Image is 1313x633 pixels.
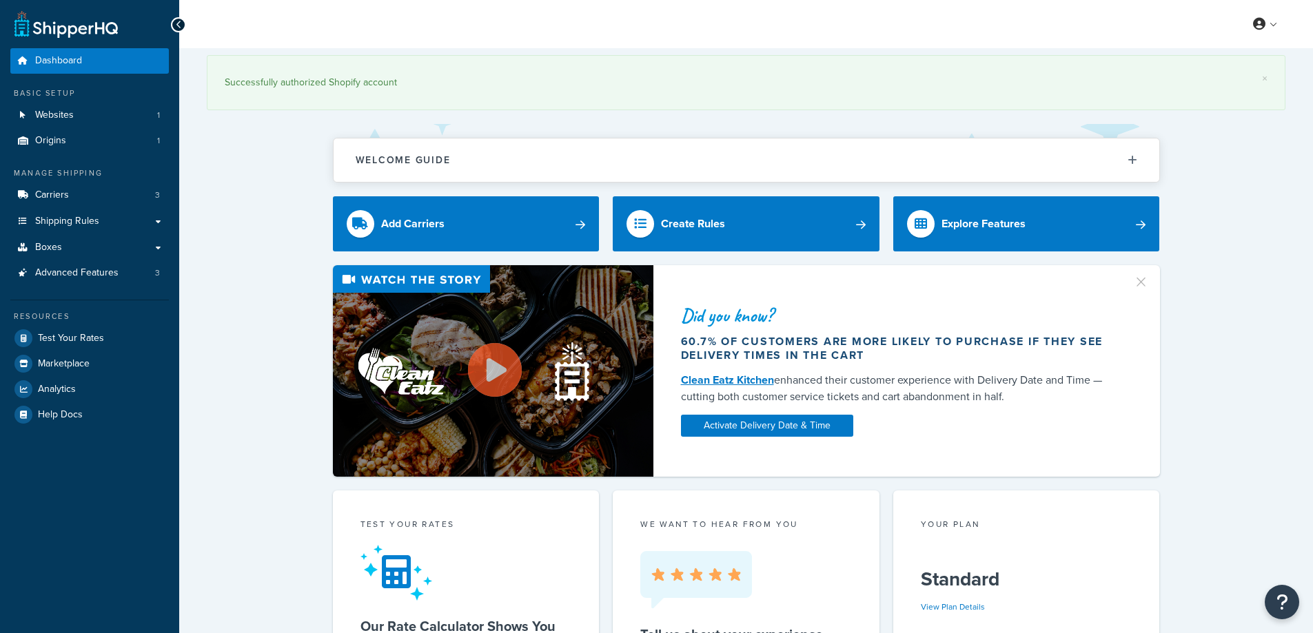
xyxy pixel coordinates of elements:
div: Manage Shipping [10,167,169,179]
div: Explore Features [942,214,1026,234]
a: View Plan Details [921,601,985,613]
a: Explore Features [893,196,1160,251]
span: 3 [155,189,160,201]
h2: Welcome Guide [356,155,451,165]
a: Add Carriers [333,196,600,251]
span: Test Your Rates [38,333,104,344]
span: Advanced Features [35,267,119,279]
span: Shipping Rules [35,216,99,227]
div: Add Carriers [381,214,445,234]
span: 1 [157,110,160,121]
div: Test your rates [360,518,572,534]
a: Dashboard [10,48,169,74]
div: enhanced their customer experience with Delivery Date and Time — cutting both customer service ti... [681,372,1117,405]
a: Boxes [10,235,169,260]
h5: Standard [921,568,1132,590]
span: Boxes [35,242,62,253]
a: Help Docs [10,402,169,427]
span: Origins [35,135,66,147]
button: Welcome Guide [334,138,1159,182]
li: Carriers [10,183,169,208]
p: we want to hear from you [640,518,852,530]
div: Create Rules [661,214,725,234]
div: Basic Setup [10,87,169,99]
a: Shipping Rules [10,209,169,234]
span: 3 [155,267,160,279]
a: Carriers3 [10,183,169,208]
a: Advanced Features3 [10,260,169,286]
span: Dashboard [35,55,82,67]
li: Advanced Features [10,260,169,286]
button: Open Resource Center [1265,585,1299,619]
div: Successfully authorized Shopify account [225,73,1268,92]
li: Origins [10,128,169,154]
a: Marketplace [10,351,169,376]
div: Did you know? [681,306,1117,325]
span: 1 [157,135,160,147]
img: Video thumbnail [333,265,653,477]
a: Websites1 [10,103,169,128]
div: Resources [10,311,169,322]
span: Help Docs [38,409,83,421]
li: Websites [10,103,169,128]
a: Analytics [10,377,169,402]
span: Marketplace [38,358,90,370]
span: Analytics [38,384,76,395]
div: 60.7% of customers are more likely to purchase if they see delivery times in the cart [681,335,1117,362]
a: Clean Eatz Kitchen [681,372,774,388]
a: Origins1 [10,128,169,154]
a: Create Rules [613,196,879,251]
span: Carriers [35,189,69,201]
span: Websites [35,110,74,121]
div: Your Plan [921,518,1132,534]
a: Test Your Rates [10,326,169,351]
a: × [1262,73,1268,84]
a: Activate Delivery Date & Time [681,415,853,437]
